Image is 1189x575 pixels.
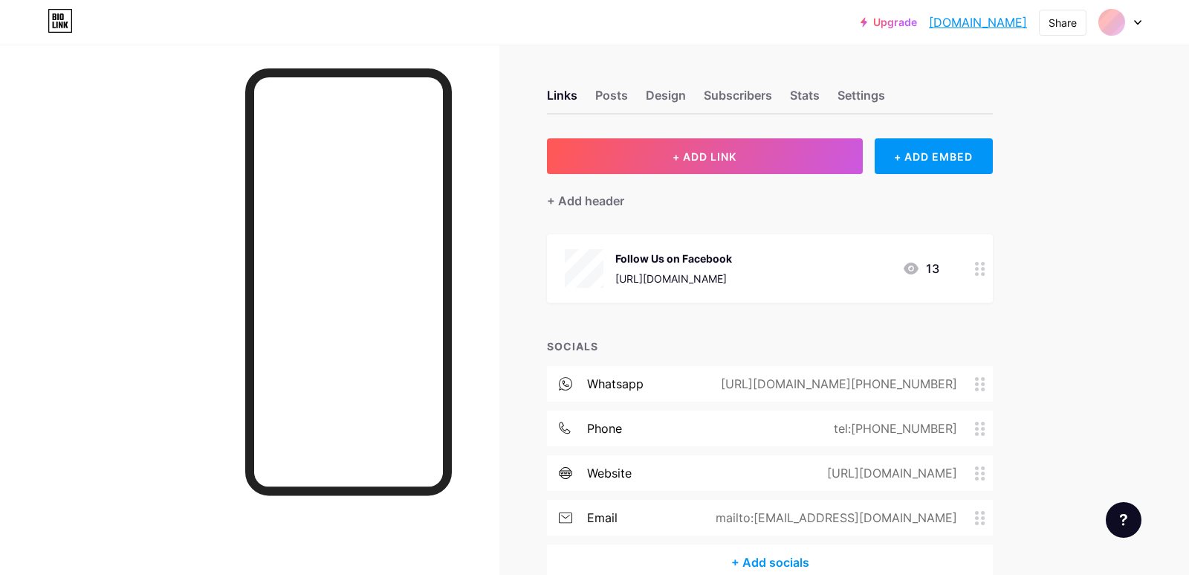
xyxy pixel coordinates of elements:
[692,509,975,527] div: mailto:[EMAIL_ADDRESS][DOMAIN_NAME]
[803,464,975,482] div: [URL][DOMAIN_NAME]
[615,251,732,266] div: Follow Us on Facebook
[704,86,772,113] div: Subscribers
[673,150,736,163] span: + ADD LINK
[810,420,975,437] div: tel:[PHONE_NUMBER]
[587,509,618,527] div: email
[646,86,686,113] div: Design
[587,420,622,437] div: phone
[587,464,632,482] div: website
[929,13,1027,31] a: [DOMAIN_NAME]
[595,86,628,113] div: Posts
[697,375,975,393] div: [URL][DOMAIN_NAME][PHONE_NUMBER]
[547,138,863,174] button: + ADD LINK
[547,86,577,113] div: Links
[547,338,993,354] div: SOCIALS
[875,138,993,174] div: + ADD EMBED
[838,86,885,113] div: Settings
[861,16,917,28] a: Upgrade
[790,86,820,113] div: Stats
[902,260,939,277] div: 13
[587,375,644,393] div: whatsapp
[547,192,624,210] div: + Add header
[1049,15,1077,30] div: Share
[615,271,732,286] div: [URL][DOMAIN_NAME]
